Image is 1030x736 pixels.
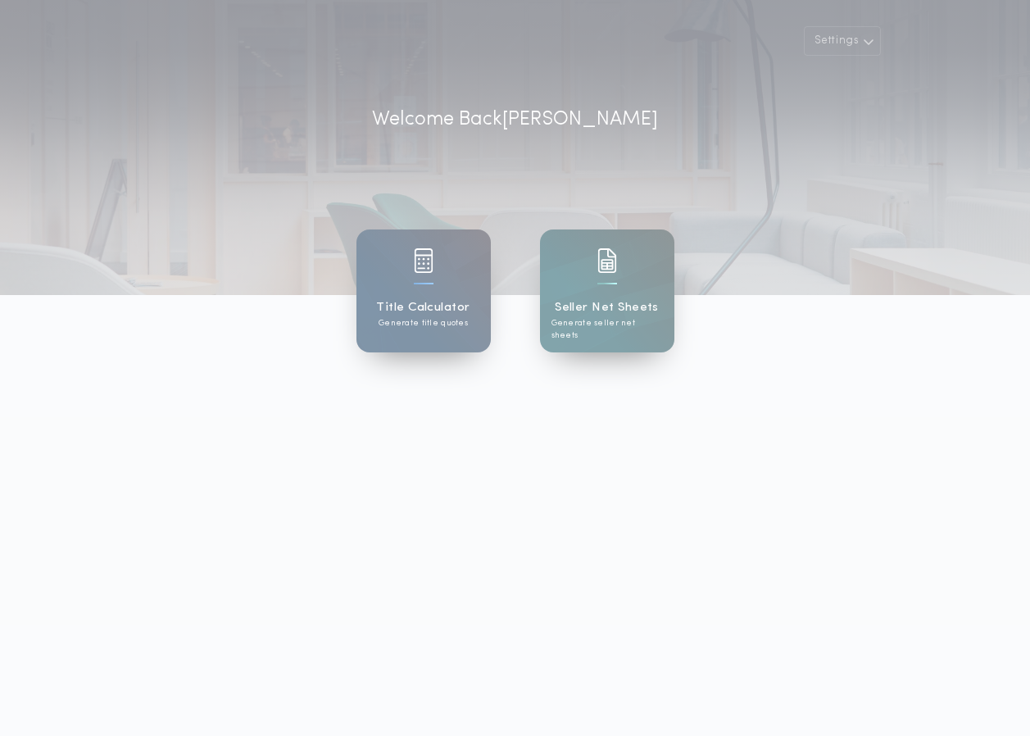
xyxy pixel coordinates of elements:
p: Welcome Back [PERSON_NAME] [372,105,658,134]
p: Generate title quotes [379,317,468,329]
a: card iconSeller Net SheetsGenerate seller net sheets [540,229,674,352]
a: card iconTitle CalculatorGenerate title quotes [356,229,491,352]
h1: Seller Net Sheets [555,298,659,317]
p: Generate seller net sheets [551,317,663,342]
img: card icon [414,248,433,273]
h1: Title Calculator [376,298,470,317]
img: card icon [597,248,617,273]
button: Settings [804,26,881,56]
